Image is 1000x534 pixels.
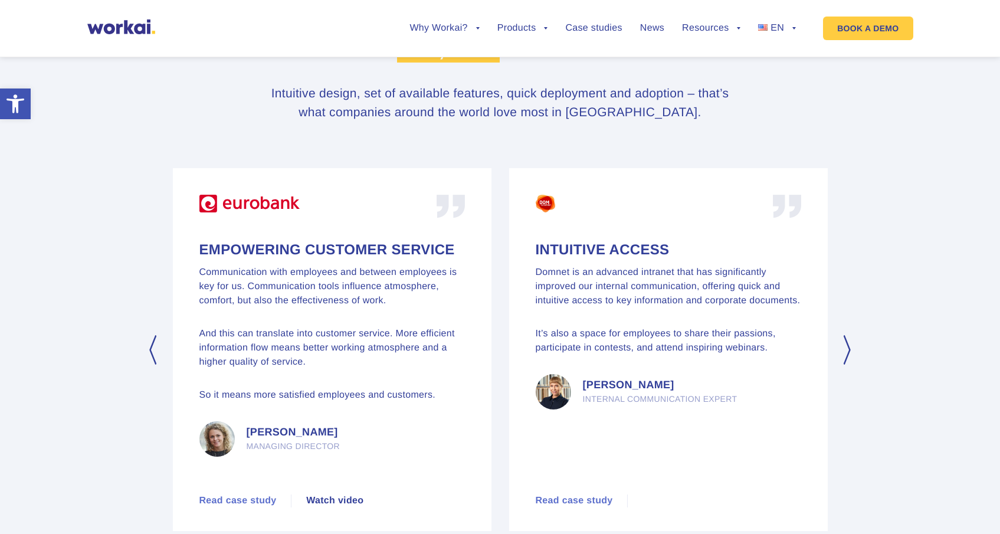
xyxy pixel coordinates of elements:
[771,23,784,33] span: EN
[823,17,913,40] a: BOOK A DEMO
[842,335,854,365] button: Next
[497,24,548,33] a: Products
[306,496,363,506] a: Watch video
[565,24,622,33] a: Case studies
[264,84,736,122] h3: Intuitive design, set of available features, quick deployment and adoption – that’s what companie...
[409,24,479,33] a: Why Workai?
[146,335,158,365] button: Previous
[199,496,277,506] a: Read case study
[536,496,613,506] a: Read case study
[640,24,664,33] a: News
[682,24,740,33] a: Resources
